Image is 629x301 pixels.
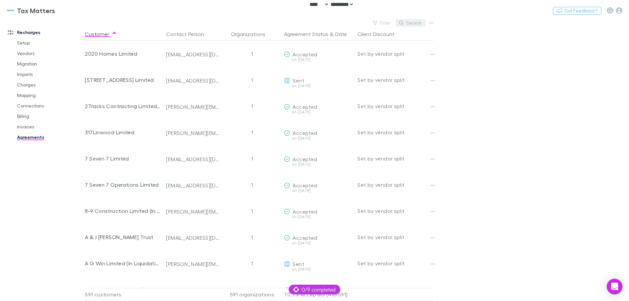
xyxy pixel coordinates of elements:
div: 1 [222,224,281,250]
button: Filter [370,19,394,27]
span: Accepted [293,182,317,188]
a: Mapping [10,90,88,101]
a: Recharges [1,27,88,38]
span: Sent [293,77,304,84]
div: 8-9 Construction Limited (In Liquidation) [85,198,161,224]
div: [EMAIL_ADDRESS][DOMAIN_NAME] [166,182,220,189]
div: Set by vendor split [357,93,433,119]
a: Invoices [10,122,88,132]
div: 1 [222,119,281,145]
span: Sent [293,261,304,267]
button: Search [396,19,426,27]
p: 70.7% Accepted (418/591) [284,288,352,301]
div: 1 [222,93,281,119]
div: [STREET_ADDRESS] Limited [85,67,161,93]
button: Date [335,28,347,41]
div: Set by vendor split [357,41,433,67]
div: 2Tracks Contracting Limited (In Liquidation) [85,93,161,119]
div: [PERSON_NAME][EMAIL_ADDRESS][DOMAIN_NAME] [166,287,220,293]
div: 591 organizations [222,288,281,301]
a: Setup [10,38,88,48]
div: Set by vendor split [357,250,433,276]
div: [PERSON_NAME][EMAIL_ADDRESS][DOMAIN_NAME] [166,261,220,267]
span: Accepted [293,208,317,215]
span: Accepted [293,130,317,136]
div: on [DATE] [284,136,352,140]
button: Got Feedback? [553,7,601,15]
div: A & J [PERSON_NAME] Trust [85,224,161,250]
div: 1 [222,198,281,224]
div: Set by vendor split [357,198,433,224]
div: 2020 Homes Limited [85,41,161,67]
div: Set by vendor split [357,119,433,145]
a: Connections [10,101,88,111]
div: on [DATE] [284,110,352,114]
div: on [DATE] [284,241,352,245]
div: 1 [222,172,281,198]
span: Accepted [293,103,317,110]
div: on [DATE] [284,189,352,193]
button: Customer [85,28,117,41]
a: Migration [10,59,88,69]
button: Organizations [231,28,273,41]
div: A G Win Limited (In Liquidation) [85,250,161,276]
div: [PERSON_NAME][EMAIL_ADDRESS][DOMAIN_NAME] [166,130,220,136]
a: Imports [10,69,88,80]
div: Set by vendor split [357,172,433,198]
button: Client Discount [357,28,402,41]
div: 1 [222,41,281,67]
div: on [DATE] [284,84,352,88]
div: 1 [222,145,281,172]
div: Set by vendor split [357,145,433,172]
a: Agreements [10,132,88,142]
div: Set by vendor split [357,67,433,93]
div: on [DATE] [284,267,352,271]
div: [EMAIL_ADDRESS][DOMAIN_NAME] [166,51,220,58]
a: Tax Matters [3,3,59,18]
div: 591 customers [85,288,163,301]
span: Accepted [293,156,317,162]
span: Accepted [293,235,317,241]
button: Agreement Status [284,28,328,41]
div: [PERSON_NAME][EMAIL_ADDRESS][DOMAIN_NAME] [166,208,220,215]
h3: Tax Matters [17,7,55,14]
a: Billing [10,111,88,122]
div: 7 Seven 7 Operations Limited [85,172,161,198]
div: Set by vendor split [357,224,433,250]
div: on [DATE] [284,215,352,219]
div: Open Intercom Messenger [607,279,622,294]
div: on [DATE] [284,162,352,166]
img: Tax Matters 's Logo [7,7,14,14]
a: Charges [10,80,88,90]
div: [EMAIL_ADDRESS][DOMAIN_NAME] [166,235,220,241]
div: 7 Seven 7 Limited [85,145,161,172]
a: Vendors [10,48,88,59]
div: 1 [222,67,281,93]
div: [PERSON_NAME][EMAIL_ADDRESS][DOMAIN_NAME] [166,103,220,110]
div: 317Linwood Limited [85,119,161,145]
div: on [DATE] [284,58,352,62]
div: [EMAIL_ADDRESS][DOMAIN_NAME] [166,77,220,84]
div: [EMAIL_ADDRESS][DOMAIN_NAME] [166,156,220,162]
div: 1 [222,250,281,276]
div: & [284,28,352,41]
span: Accepted [293,51,317,57]
button: Contact Person [166,28,212,41]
